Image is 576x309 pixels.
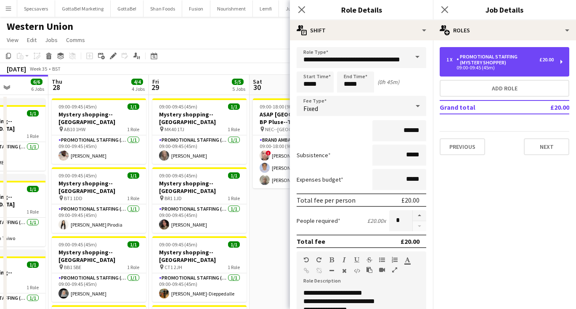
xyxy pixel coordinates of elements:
div: Roles [433,20,576,40]
div: Total fee per person [297,196,356,204]
td: £20.00 [524,100,569,114]
span: 1/1 [27,110,39,116]
h3: Job Details [433,4,576,15]
div: 1 x [446,57,457,63]
div: £20.00 [401,196,419,204]
span: 1/1 [127,172,139,179]
span: 1 Role [228,264,240,270]
button: Add role [440,80,569,97]
app-card-role: Promotional Staffing (Mystery Shopper)1/109:00-09:45 (45m)[PERSON_NAME] [52,135,146,164]
span: 1 Role [228,126,240,132]
span: 1 Role [127,264,139,270]
button: Fullscreen [392,267,398,273]
span: Fixed [303,104,318,113]
button: Undo [303,256,309,263]
button: Specsavers [17,0,55,17]
a: View [3,34,22,45]
span: Sat [253,78,262,85]
a: Edit [24,34,40,45]
span: Edit [27,36,37,44]
app-card-role: Promotional Staffing (Mystery Shopper)1/109:00-09:45 (45m)[PERSON_NAME] [52,273,146,302]
h3: Mystery shopping--[GEOGRAPHIC_DATA] [152,111,247,126]
span: 09:00-09:45 (45m) [58,241,97,248]
span: 09:00-18:00 (9h) [260,103,294,110]
span: ! [266,151,271,156]
button: HTML Code [354,267,360,274]
div: 09:00-09:45 (45m)1/1Mystery shopping--[GEOGRAPHIC_DATA] MK40 1TJ1 RolePromotional Staffing (Myste... [152,98,247,164]
button: Nourishment [210,0,253,17]
label: Expenses budget [297,176,343,183]
app-card-role: Promotional Staffing (Mystery Shopper)1/109:00-09:45 (45m)[PERSON_NAME] [152,204,247,233]
button: Bold [329,256,334,263]
h3: Role Details [290,4,433,15]
app-card-role: Promotional Staffing (Mystery Shopper)1/109:00-09:45 (45m)[PERSON_NAME]-Dieppedalle [152,273,247,302]
app-card-role: Promotional Staffing (Mystery Shopper)1/109:00-09:45 (45m)[PERSON_NAME] Pirodia [52,204,146,233]
span: 1/1 [27,261,39,268]
button: Paste as plain text [366,267,372,273]
h3: Mystery shopping--[GEOGRAPHIC_DATA] [152,248,247,264]
app-job-card: 09:00-09:45 (45m)1/1Mystery shopping--[GEOGRAPHIC_DATA] BR1 1JD1 RolePromotional Staffing (Myster... [152,167,247,233]
span: 09:00-09:45 (45m) [58,172,97,179]
button: GottaBe! [111,0,143,17]
div: Total fee [297,237,325,246]
button: Clear Formatting [341,267,347,274]
button: Lemfi [253,0,279,17]
span: 6/6 [31,79,42,85]
a: Jobs [42,34,61,45]
span: 1/1 [228,241,240,248]
app-job-card: 09:00-18:00 (9h)3/3ASAP [GEOGRAPHIC_DATA] @ BP Pluse--Times TBC NEC--[GEOGRAPHIC_DATA]1 RoleBrand... [253,98,347,188]
div: £20.00 x [367,217,386,224]
div: 6 Jobs [31,86,44,92]
button: Insert video [379,267,385,273]
h3: ASAP [GEOGRAPHIC_DATA] @ BP Pluse--Times TBC [253,111,347,126]
span: 1 Role [27,284,39,291]
app-job-card: 09:00-09:45 (45m)1/1Mystery shopping--[GEOGRAPHIC_DATA] BB1 5BE1 RolePromotional Staffing (Myster... [52,236,146,302]
div: 09:00-09:45 (45m)1/1Mystery shopping--[GEOGRAPHIC_DATA] AB10 1HW1 RolePromotional Staffing (Myste... [52,98,146,164]
div: 5 Jobs [232,86,245,92]
span: Fri [152,78,159,85]
button: Shan Foods [143,0,182,17]
span: BB1 5BE [64,264,81,270]
div: 4 Jobs [132,86,145,92]
h3: Mystery shopping--[GEOGRAPHIC_DATA] [52,111,146,126]
span: 09:00-09:45 (45m) [159,241,197,248]
span: 1 Role [27,133,39,139]
button: Underline [354,256,360,263]
span: 09:00-09:45 (45m) [159,103,197,110]
h3: Mystery shopping--[GEOGRAPHIC_DATA] [152,180,247,195]
app-job-card: 09:00-09:45 (45m)1/1Mystery shopping--[GEOGRAPHIC_DATA] BT1 1DD1 RolePromotional Staffing (Myster... [52,167,146,233]
span: AB10 1HW [64,126,85,132]
span: 1 Role [228,195,240,201]
div: (0h 45m) [377,78,399,86]
h1: Western Union [7,20,73,33]
span: 5/5 [232,79,244,85]
div: Shift [290,20,433,40]
button: Jumbo [279,0,308,17]
span: 1 Role [127,195,139,201]
span: NEC--[GEOGRAPHIC_DATA] [265,126,324,132]
span: 1 Role [27,209,39,215]
span: BT1 1DD [64,195,82,201]
div: £20.00 [401,237,419,246]
button: Redo [316,256,322,263]
span: Comms [66,36,85,44]
span: 1/1 [228,103,240,110]
app-card-role: Promotional Staffing (Mystery Shopper)1/109:00-09:45 (45m)[PERSON_NAME] [152,135,247,164]
span: 09:00-09:45 (45m) [159,172,197,179]
div: Promotional Staffing (Mystery Shopper) [457,54,539,66]
a: Comms [63,34,88,45]
td: Grand total [440,100,524,114]
span: 1/1 [127,241,139,248]
span: 1/1 [27,186,39,192]
button: Fusion [182,0,210,17]
span: CT1 2JH [165,264,182,270]
button: Italic [341,256,347,263]
button: Text Color [404,256,410,263]
h3: Mystery shopping--[GEOGRAPHIC_DATA] [52,248,146,264]
span: 1/1 [228,172,240,179]
label: Subsistence [297,151,331,159]
span: 30 [252,82,262,92]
